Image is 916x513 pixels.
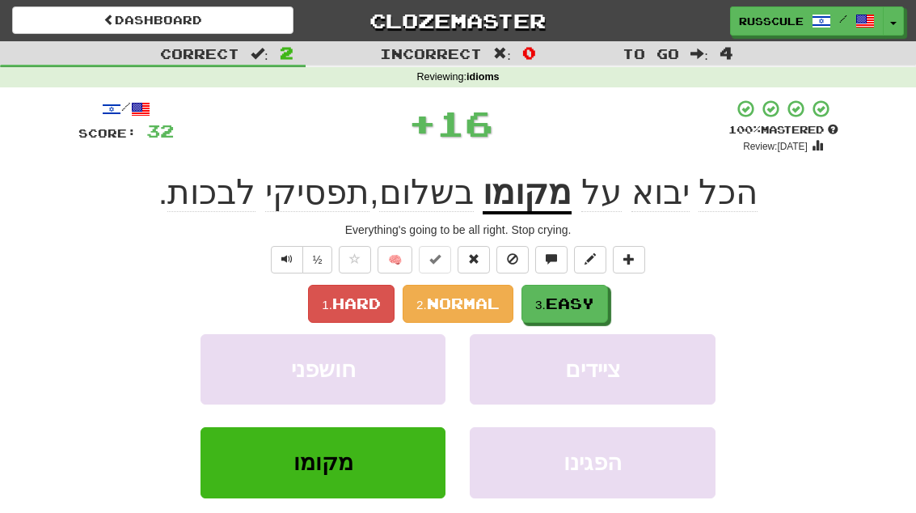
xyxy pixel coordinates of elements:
[470,334,715,405] button: ציידים
[378,246,412,273] button: 🧠
[466,71,500,83] strong: idioms
[408,99,437,147] span: +
[322,298,332,312] small: 1.
[720,43,733,62] span: 4
[78,222,838,238] div: Everything's going to be all right. Stop crying.
[581,173,622,212] span: על
[416,298,427,312] small: 2.
[546,295,594,312] span: Easy
[293,450,353,475] span: מקומו
[251,47,268,61] span: :
[839,13,847,24] span: /
[280,43,293,62] span: 2
[308,285,395,323] button: 1.Hard
[574,246,606,273] button: Edit sentence (alt+d)
[458,246,490,273] button: Reset to 0% Mastered (alt+r)
[437,103,493,143] span: 16
[201,427,445,498] button: מקומו
[496,246,529,273] button: Ignore sentence (alt+i)
[158,173,483,212] span: , .
[565,357,621,382] span: ציידים
[522,43,536,62] span: 0
[146,121,174,141] span: 32
[167,173,255,212] span: לבכות
[728,123,761,136] span: 100 %
[521,285,608,323] button: 3.Easy
[690,47,708,61] span: :
[379,173,474,212] span: בשלום
[271,246,303,273] button: Play sentence audio (ctl+space)
[318,6,599,35] a: Clozemaster
[631,173,690,212] span: יבוא
[535,246,568,273] button: Discuss sentence (alt+u)
[535,298,546,312] small: 3.
[743,141,808,152] small: Review: [DATE]
[730,6,884,36] a: russcule /
[419,246,451,273] button: Set this sentence to 100% Mastered (alt+m)
[268,246,333,273] div: Text-to-speech controls
[380,45,482,61] span: Incorrect
[78,99,174,119] div: /
[339,246,371,273] button: Favorite sentence (alt+f)
[78,126,137,140] span: Score:
[613,246,645,273] button: Add to collection (alt+a)
[493,47,511,61] span: :
[403,285,513,323] button: 2.Normal
[12,6,293,34] a: Dashboard
[265,173,369,212] span: תפסיקי
[201,334,445,405] button: חושפני
[699,173,758,212] span: הכל
[483,173,572,214] u: מקומו
[728,123,838,138] div: Mastered
[332,295,381,312] span: Hard
[470,427,715,498] button: הפגינו
[291,357,356,382] span: חושפני
[564,450,622,475] span: הפגינו
[302,246,333,273] button: ½
[160,45,239,61] span: Correct
[623,45,679,61] span: To go
[739,14,804,28] span: russcule
[427,295,500,312] span: Normal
